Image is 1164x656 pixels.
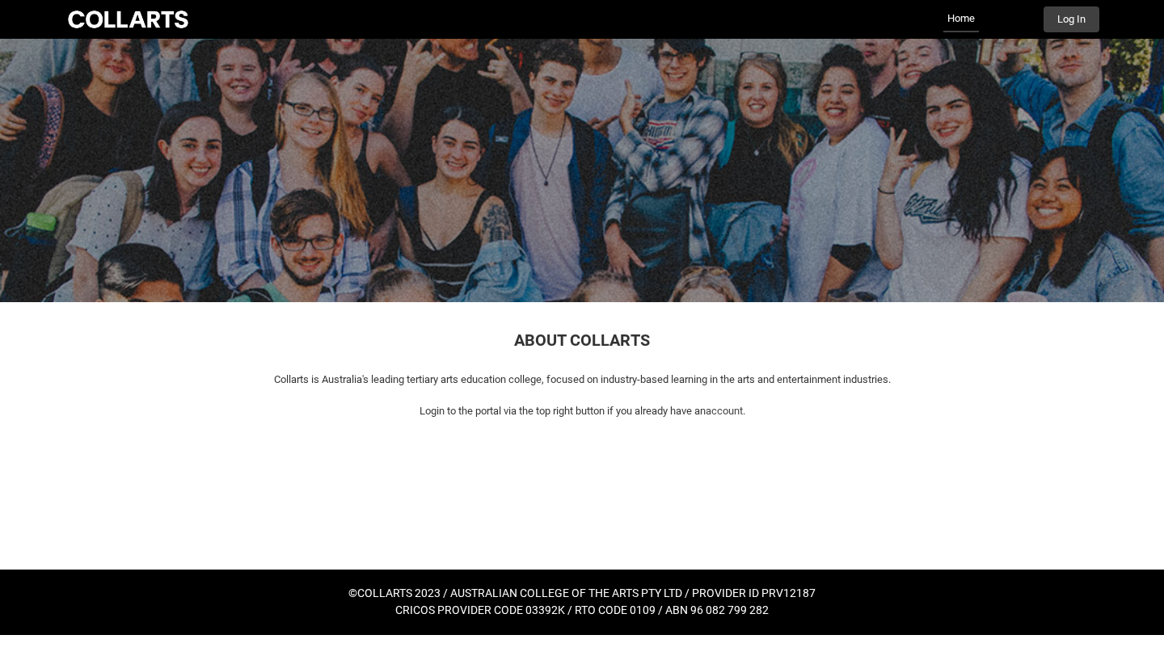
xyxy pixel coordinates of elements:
[706,405,745,417] span: account.
[943,6,979,32] a: Home
[1044,6,1099,32] button: Log In
[74,372,1090,388] p: Collarts is Australia's leading tertiary arts education college, focused on industry-based learni...
[514,330,650,350] span: ABOUT COLLARTS
[74,403,1090,419] p: Login to the portal via the top right button if you already have an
